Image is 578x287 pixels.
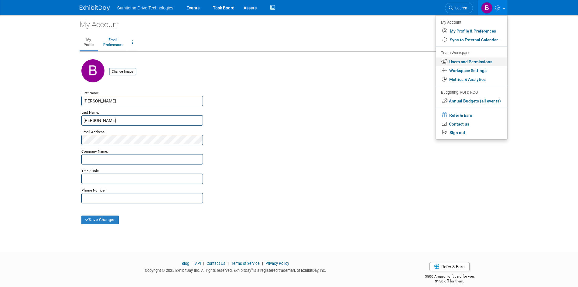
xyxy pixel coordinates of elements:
[401,279,499,284] div: $150 off for them.
[261,261,265,266] span: |
[80,5,110,11] img: ExhibitDay
[251,268,253,271] sup: ®
[441,50,501,57] div: Team Workspace
[436,97,507,105] a: Annual Budgets (all events)
[436,36,507,44] a: Sync to External Calendar...
[231,261,260,266] a: Terms of Service
[436,75,507,84] a: Metrics & Analytics
[81,110,99,115] small: Last Name:
[436,27,507,36] a: My Profile & Preferences
[182,261,189,266] a: Blog
[81,216,119,224] button: Save Changes
[80,35,98,50] a: MyProfile
[445,3,473,13] a: Search
[80,15,499,30] div: My Account
[81,91,100,95] small: First Name:
[80,266,392,273] div: Copyright © 2025 ExhibitDay, Inc. All rights reserved. ExhibitDay is a registered trademark of Ex...
[226,261,230,266] span: |
[453,6,467,10] span: Search
[117,5,173,10] span: Sumitomo Drive Technologies
[202,261,206,266] span: |
[436,110,507,120] a: Refer & Earn
[429,262,470,271] a: Refer & Earn
[81,149,108,154] small: Company Name:
[436,128,507,137] a: Sign out
[441,89,501,96] div: Budgeting, ROI & ROO
[207,261,225,266] a: Contact Us
[436,120,507,129] a: Contact us
[81,59,104,82] img: B.jpg
[195,261,201,266] a: API
[481,2,493,14] img: Brittany Mitchell
[81,130,105,134] small: Email Address:
[81,188,107,192] small: Phone Number:
[441,19,501,26] div: My Account
[401,270,499,284] div: $500 Amazon gift card for you,
[81,169,100,173] small: Title / Role:
[265,261,289,266] a: Privacy Policy
[436,66,507,75] a: Workspace Settings
[99,35,126,50] a: EmailPreferences
[436,57,507,66] a: Users and Permissions
[190,261,194,266] span: |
